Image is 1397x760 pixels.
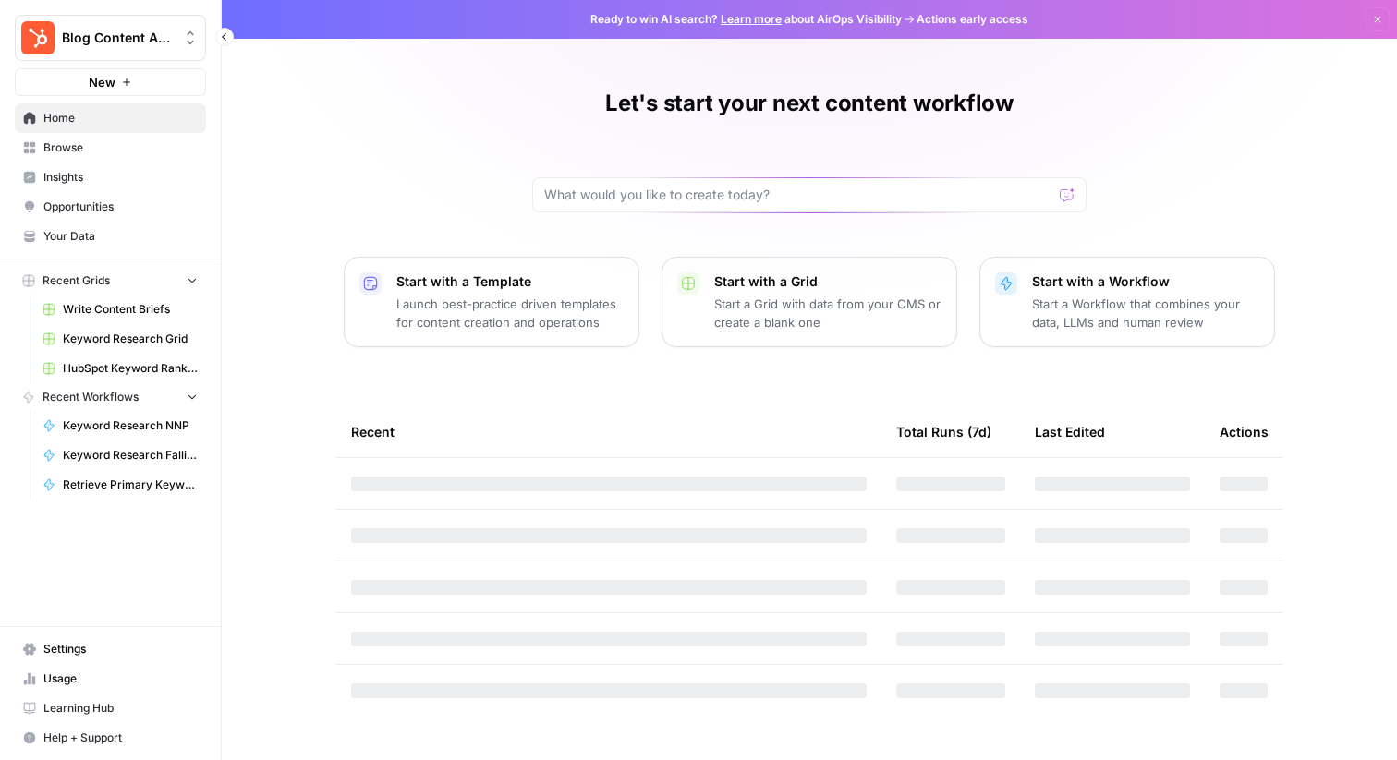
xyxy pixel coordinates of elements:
input: What would you like to create today? [544,186,1052,204]
a: Browse [15,133,206,163]
span: Opportunities [43,199,198,215]
button: Start with a WorkflowStart a Workflow that combines your data, LLMs and human review [979,257,1275,347]
a: Keyword Research NNP [34,411,206,440]
div: Last Edited [1035,406,1105,457]
span: New [89,73,115,91]
p: Start with a Template [396,272,624,291]
div: Recent [351,406,867,457]
span: Blog Content Action Plan [62,29,174,47]
p: Start a Grid with data from your CMS or create a blank one [714,295,941,332]
span: Recent Workflows [43,389,139,405]
span: Learning Hub [43,700,198,717]
p: Start with a Grid [714,272,941,291]
span: Usage [43,670,198,687]
button: Help + Support [15,723,206,753]
span: Browse [43,139,198,156]
h1: Let's start your next content workflow [605,89,1014,118]
a: Learn more [721,12,782,26]
button: Start with a TemplateLaunch best-practice driven templates for content creation and operations [344,257,639,347]
button: Recent Workflows [15,383,206,411]
span: Keyword Research Grid [63,331,198,347]
a: Settings [15,634,206,664]
span: Write Content Briefs [63,301,198,318]
span: Help + Support [43,730,198,746]
a: HubSpot Keyword Rankings _ Pos 1 - 20 - Keyword Rankings - HubSpot.com.csv [34,354,206,383]
a: Usage [15,664,206,694]
span: Settings [43,641,198,657]
a: Keyword Research Grid [34,324,206,354]
a: Learning Hub [15,694,206,723]
a: Retrieve Primary Keywords Performance [34,470,206,500]
span: Your Data [43,228,198,245]
a: Home [15,103,206,133]
button: Workspace: Blog Content Action Plan [15,15,206,61]
p: Start a Workflow that combines your data, LLMs and human review [1032,295,1259,332]
button: Start with a GridStart a Grid with data from your CMS or create a blank one [662,257,957,347]
span: Ready to win AI search? about AirOps Visibility [590,11,902,28]
span: Keyword Research Falling Updates [63,447,198,464]
span: HubSpot Keyword Rankings _ Pos 1 - 20 - Keyword Rankings - HubSpot.com.csv [63,360,198,377]
div: Total Runs (7d) [896,406,991,457]
span: Retrieve Primary Keywords Performance [63,477,198,493]
div: Actions [1220,406,1269,457]
a: Your Data [15,222,206,251]
span: Actions early access [917,11,1028,28]
p: Launch best-practice driven templates for content creation and operations [396,295,624,332]
span: Keyword Research NNP [63,417,198,434]
p: Start with a Workflow [1032,272,1259,291]
button: New [15,68,206,96]
a: Opportunities [15,192,206,222]
span: Insights [43,169,198,186]
button: Recent Grids [15,267,206,295]
a: Write Content Briefs [34,295,206,324]
a: Insights [15,163,206,192]
span: Recent Grids [43,272,110,289]
a: Keyword Research Falling Updates [34,440,206,470]
span: Home [43,110,198,127]
img: Blog Content Action Plan Logo [21,21,55,54]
